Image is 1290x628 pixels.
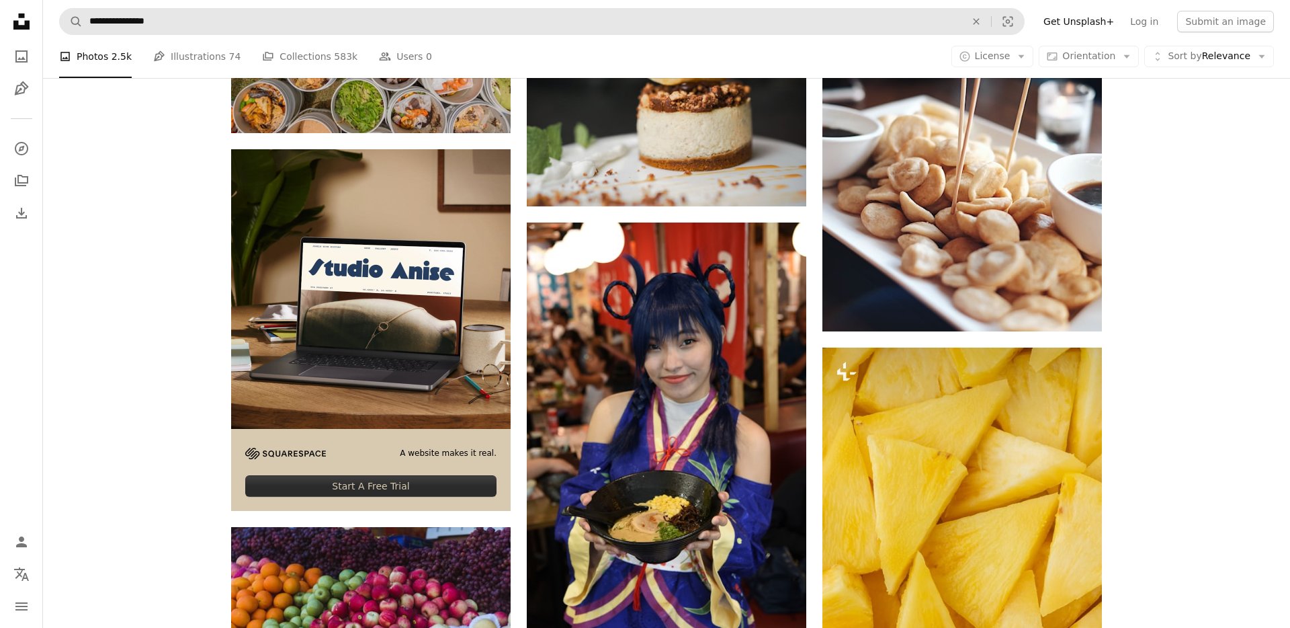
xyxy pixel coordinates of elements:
[527,107,806,119] a: a piece of cake on a white plate
[400,448,497,459] span: A website makes it real.
[8,75,35,102] a: Illustrations
[8,43,35,70] a: Photos
[245,475,497,497] div: Start A Free Trial
[1168,50,1201,61] span: Sort by
[1062,50,1115,61] span: Orientation
[1168,50,1250,63] span: Relevance
[951,46,1034,67] button: License
[1035,11,1122,32] a: Get Unsplash+
[8,167,35,194] a: Collections
[8,561,35,588] button: Language
[8,593,35,620] button: Menu
[527,426,806,438] a: a woman in a costume holding a bowl of food
[1144,46,1274,67] button: Sort byRelevance
[334,49,357,64] span: 583k
[8,8,35,38] a: Home — Unsplash
[8,135,35,162] a: Explore
[229,49,241,64] span: 74
[822,551,1102,563] a: a pile of cut up pineapples sitting next to each other
[231,149,511,429] img: file-1705123271268-c3eaf6a79b21image
[822,151,1102,163] a: white ceramic plate with fried food
[1039,46,1139,67] button: Orientation
[262,35,357,78] a: Collections 583k
[1177,11,1274,32] button: Submit an image
[992,9,1024,34] button: Visual search
[426,49,432,64] span: 0
[231,614,511,626] a: red and green apple fruits
[1122,11,1166,32] a: Log in
[975,50,1010,61] span: License
[245,448,326,459] img: file-1705255347840-230a6ab5bca9image
[8,528,35,555] a: Log in / Sign up
[231,149,511,512] a: A website makes it real.Start A Free Trial
[8,200,35,227] a: Download History
[379,35,432,78] a: Users 0
[153,35,241,78] a: Illustrations 74
[961,9,991,34] button: Clear
[60,9,83,34] button: Search Unsplash
[527,20,806,206] img: a piece of cake on a white plate
[59,8,1025,35] form: Find visuals sitewide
